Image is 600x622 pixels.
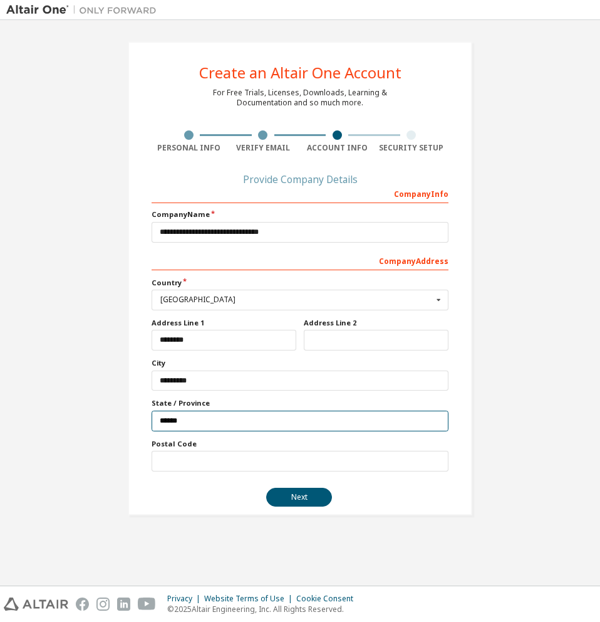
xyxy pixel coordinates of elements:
[167,594,204,604] div: Privacy
[226,143,301,153] div: Verify Email
[152,250,448,270] div: Company Address
[152,439,448,449] label: Postal Code
[4,598,68,611] img: altair_logo.svg
[152,143,226,153] div: Personal Info
[117,598,130,611] img: linkedin.svg
[138,598,156,611] img: youtube.svg
[152,398,448,408] label: State / Province
[300,143,375,153] div: Account Info
[152,278,448,288] label: Country
[296,594,361,604] div: Cookie Consent
[304,318,448,328] label: Address Line 2
[152,209,448,219] label: Company Name
[6,4,163,16] img: Altair One
[152,183,448,203] div: Company Info
[160,296,433,303] div: [GEOGRAPHIC_DATA]
[199,65,401,80] div: Create an Altair One Account
[204,594,296,604] div: Website Terms of Use
[266,488,332,507] button: Next
[167,604,361,614] p: © 2025 Altair Engineering, Inc. All Rights Reserved.
[375,143,449,153] div: Security Setup
[152,176,448,183] div: Provide Company Details
[152,358,448,368] label: City
[152,318,296,328] label: Address Line 1
[96,598,110,611] img: instagram.svg
[76,598,89,611] img: facebook.svg
[213,88,387,108] div: For Free Trials, Licenses, Downloads, Learning & Documentation and so much more.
